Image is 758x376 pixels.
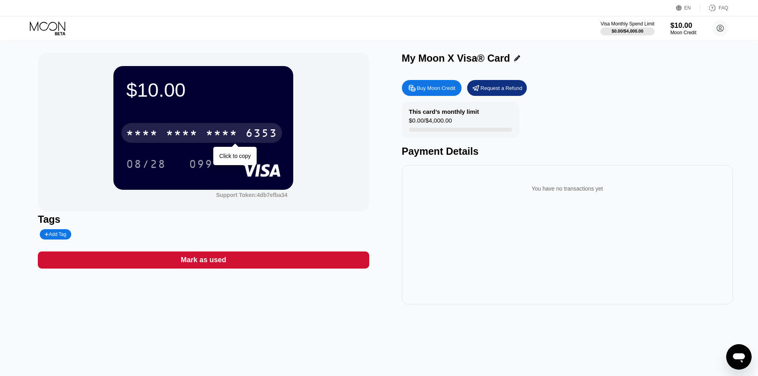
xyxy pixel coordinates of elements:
[726,344,752,370] iframe: Nút để khởi chạy cửa sổ nhắn tin
[417,85,456,92] div: Buy Moon Credit
[409,108,479,115] div: This card’s monthly limit
[700,4,728,12] div: FAQ
[676,4,700,12] div: EN
[600,21,654,27] div: Visa Monthly Spend Limit
[670,30,696,35] div: Moon Credit
[181,255,226,265] div: Mark as used
[126,79,281,101] div: $10.00
[719,5,728,11] div: FAQ
[246,128,277,140] div: 6353
[684,5,691,11] div: EN
[408,177,727,200] div: You have no transactions yet
[183,154,219,174] div: 099
[612,29,643,33] div: $0.00 / $4,000.00
[38,214,369,225] div: Tags
[45,232,66,237] div: Add Tag
[670,21,696,35] div: $10.00Moon Credit
[402,146,733,157] div: Payment Details
[40,229,71,240] div: Add Tag
[120,154,172,174] div: 08/28
[216,192,287,198] div: Support Token: 4db7efba34
[189,159,213,171] div: 099
[670,21,696,30] div: $10.00
[402,53,510,64] div: My Moon X Visa® Card
[126,159,166,171] div: 08/28
[481,85,522,92] div: Request a Refund
[38,251,369,269] div: Mark as used
[219,153,251,159] div: Click to copy
[467,80,527,96] div: Request a Refund
[409,117,452,128] div: $0.00 / $4,000.00
[216,192,287,198] div: Support Token:4db7efba34
[600,21,654,35] div: Visa Monthly Spend Limit$0.00/$4,000.00
[402,80,462,96] div: Buy Moon Credit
